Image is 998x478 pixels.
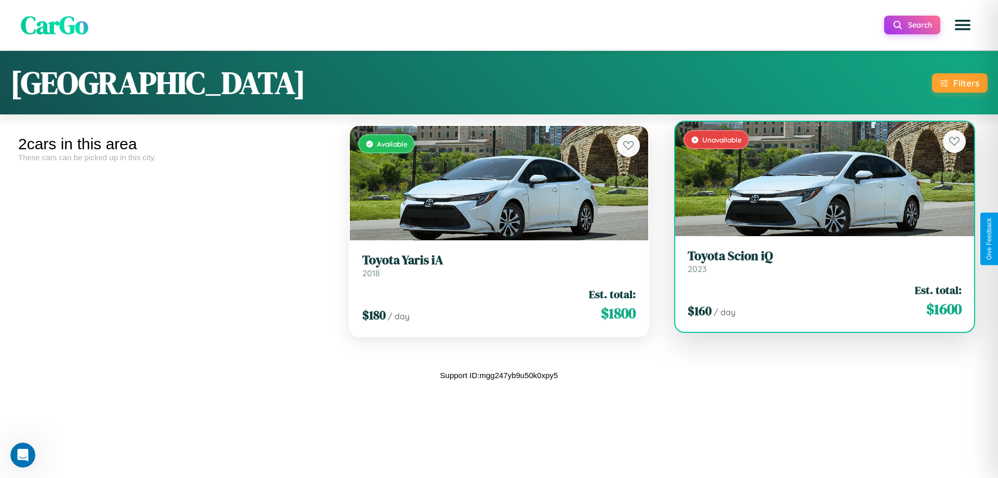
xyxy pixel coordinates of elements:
[377,139,408,148] span: Available
[986,218,993,260] div: Give Feedback
[10,443,35,468] iframe: Intercom live chat
[362,253,636,278] a: Toyota Yaris iA2018
[18,135,329,153] div: 2 cars in this area
[18,153,329,162] div: These cars can be picked up in this city.
[884,16,940,34] button: Search
[589,287,636,302] span: Est. total:
[440,368,558,382] p: Support ID: mgg247yb9u50k0xpy5
[10,61,306,104] h1: [GEOGRAPHIC_DATA]
[21,8,88,42] span: CarGo
[362,306,386,324] span: $ 180
[926,299,962,319] span: $ 1600
[688,249,962,274] a: Toyota Scion iQ2023
[915,282,962,298] span: Est. total:
[388,311,410,321] span: / day
[932,73,988,93] button: Filters
[362,268,380,278] span: 2018
[688,264,706,274] span: 2023
[688,249,962,264] h3: Toyota Scion iQ
[362,253,636,268] h3: Toyota Yaris iA
[702,135,742,144] span: Unavailable
[714,307,736,317] span: / day
[601,303,636,324] span: $ 1800
[953,77,979,88] div: Filters
[948,10,977,40] button: Open menu
[688,302,712,319] span: $ 160
[908,20,932,30] span: Search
